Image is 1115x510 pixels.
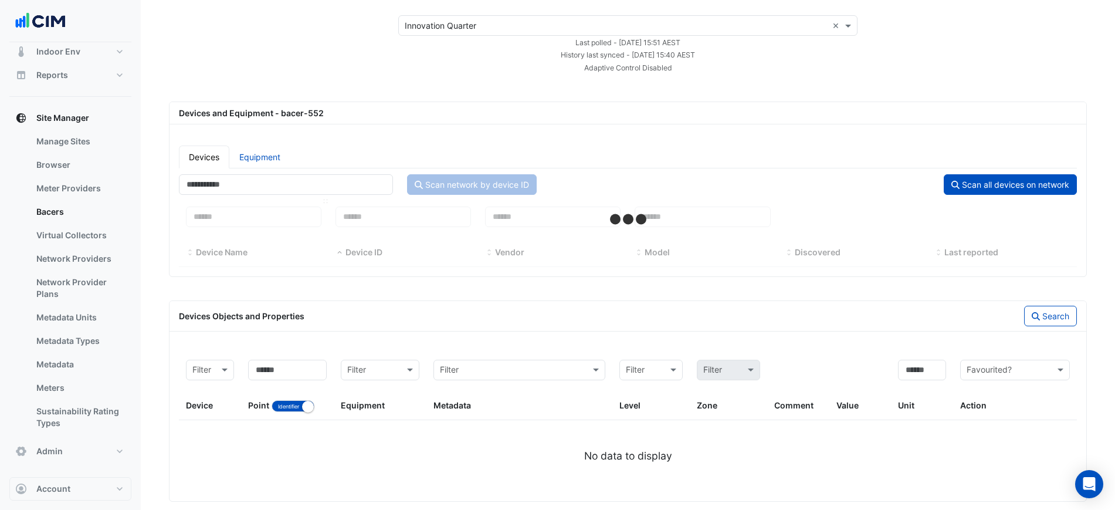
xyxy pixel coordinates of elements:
app-icon: Indoor Env [15,46,27,58]
button: Reports [9,63,131,87]
span: Unit [898,400,914,410]
div: Open Intercom Messenger [1075,470,1103,498]
app-icon: Reports [15,69,27,81]
span: Comment [774,400,814,410]
button: Scan all devices on network [944,174,1077,195]
button: Search [1024,306,1077,326]
span: Site Manager [36,112,89,124]
button: Site Manager [9,106,131,130]
small: Wed 27-Aug-2025 15:51 AEST [575,38,680,47]
div: Please select Filter first [690,360,767,380]
a: Manage Sites [27,130,131,153]
a: Metadata Units [27,306,131,329]
a: Devices [179,146,229,168]
small: Adaptive Control Disabled [584,63,672,72]
span: Vendor [485,248,493,258]
span: Action [960,400,987,410]
a: Meter Providers [27,177,131,200]
button: Admin [9,440,131,463]
span: Account [36,483,70,495]
a: Metadata [27,353,131,376]
span: Metadata [433,400,471,410]
span: Vendor [495,247,524,257]
span: Model [645,247,670,257]
span: Device [186,400,213,410]
img: Company Logo [14,9,67,33]
div: Devices and Equipment - bacer-552 [172,107,1084,119]
span: Point [248,400,269,410]
span: Clear [832,19,842,32]
span: Device ID [345,247,382,257]
span: Device Name [196,247,248,257]
a: Virtual Collectors [27,224,131,247]
span: Admin [36,445,63,457]
span: Equipment [341,400,385,410]
span: Discovered [795,247,841,257]
a: Network Provider Plans [27,271,131,306]
app-icon: Admin [15,445,27,457]
span: Reports [36,69,68,81]
ui-switch: Toggle between object name and object identifier [272,400,314,410]
small: Wed 27-Aug-2025 15:40 AEST [561,50,695,59]
span: Last reported [944,247,998,257]
button: Indoor Env [9,40,131,63]
span: Indoor Env [36,46,80,58]
span: Model [635,248,643,258]
div: No data to display [179,448,1077,464]
app-icon: Site Manager [15,112,27,124]
span: Discovered [785,248,793,258]
a: Sustainability Rating Types [27,400,131,435]
span: Device ID [335,248,344,258]
span: Zone [697,400,717,410]
a: Meters [27,376,131,400]
span: Devices Objects and Properties [179,311,304,321]
a: Network Providers [27,247,131,271]
span: Level [619,400,640,410]
span: Last reported [934,248,943,258]
a: Equipment [229,146,290,168]
span: Device Name [186,248,194,258]
span: Value [836,400,859,410]
div: Site Manager [9,130,131,440]
a: Browser [27,153,131,177]
a: Bacers [27,200,131,224]
button: Account [9,477,131,501]
a: Metadata Types [27,329,131,353]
